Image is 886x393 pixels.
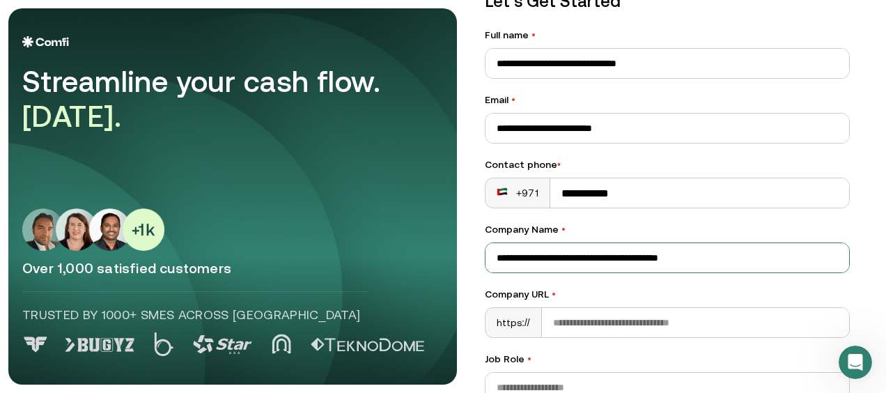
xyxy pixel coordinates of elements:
[561,224,566,235] span: •
[154,332,173,356] img: Logo 2
[22,64,412,134] div: Streamline your cash flow.
[527,353,531,364] span: •
[22,259,443,277] p: Over 1,000 satisfied customers
[485,308,542,337] div: https://
[485,157,850,172] div: Contact phone
[22,36,69,47] img: Logo
[485,287,850,302] label: Company URL
[272,334,291,354] img: Logo 4
[22,337,49,353] img: Logo 0
[193,335,252,354] img: Logo 3
[22,100,121,133] span: [DATE].
[485,352,850,367] label: Job Role
[485,28,850,43] label: Full name
[557,159,561,170] span: •
[511,94,515,105] span: •
[497,186,538,200] div: +971
[65,338,134,352] img: Logo 1
[839,346,872,379] iframe: Intercom live chat
[552,288,556,300] span: •
[22,306,367,324] p: Trusted by 1000+ SMEs across [GEOGRAPHIC_DATA]
[485,222,850,237] label: Company Name
[311,338,424,352] img: Logo 5
[531,29,536,40] span: •
[485,93,850,107] label: Email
